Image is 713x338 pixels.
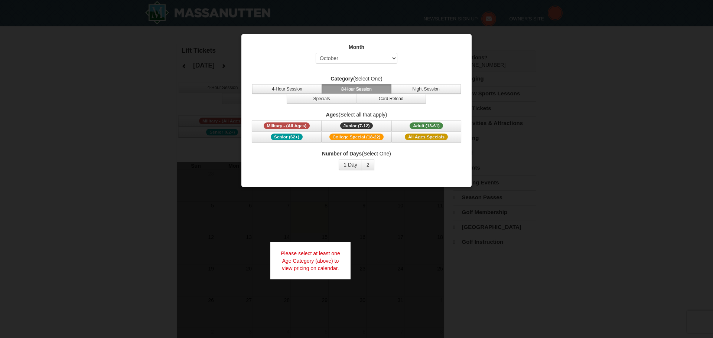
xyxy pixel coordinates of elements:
[252,131,322,142] button: Senior (62+)
[322,120,391,131] button: Junior (7-12)
[252,120,322,131] button: Military - (All Ages)
[349,44,364,50] strong: Month
[264,122,310,129] span: Military - (All Ages)
[410,122,443,129] span: Adult (13-61)
[322,151,362,157] strong: Number of Days
[405,134,448,140] span: All Ages Specials
[362,159,374,170] button: 2
[287,94,356,104] button: Specials
[322,84,391,94] button: 8-Hour Session
[326,112,339,118] strong: Ages
[251,75,462,82] label: (Select One)
[251,111,462,118] label: (Select all that apply)
[340,122,373,129] span: Junior (7-12)
[251,150,462,157] label: (Select One)
[322,131,391,142] button: College Special (18-22)
[391,131,461,142] button: All Ages Specials
[329,134,384,140] span: College Special (18-22)
[270,242,351,279] div: Please select at least one Age Category (above) to view pricing on calendar.
[271,134,303,140] span: Senior (62+)
[391,84,461,94] button: Night Session
[339,159,362,170] button: 1 Day
[252,84,322,94] button: 4-Hour Session
[391,120,461,131] button: Adult (13-61)
[356,94,426,104] button: Card Reload
[331,76,353,82] strong: Category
